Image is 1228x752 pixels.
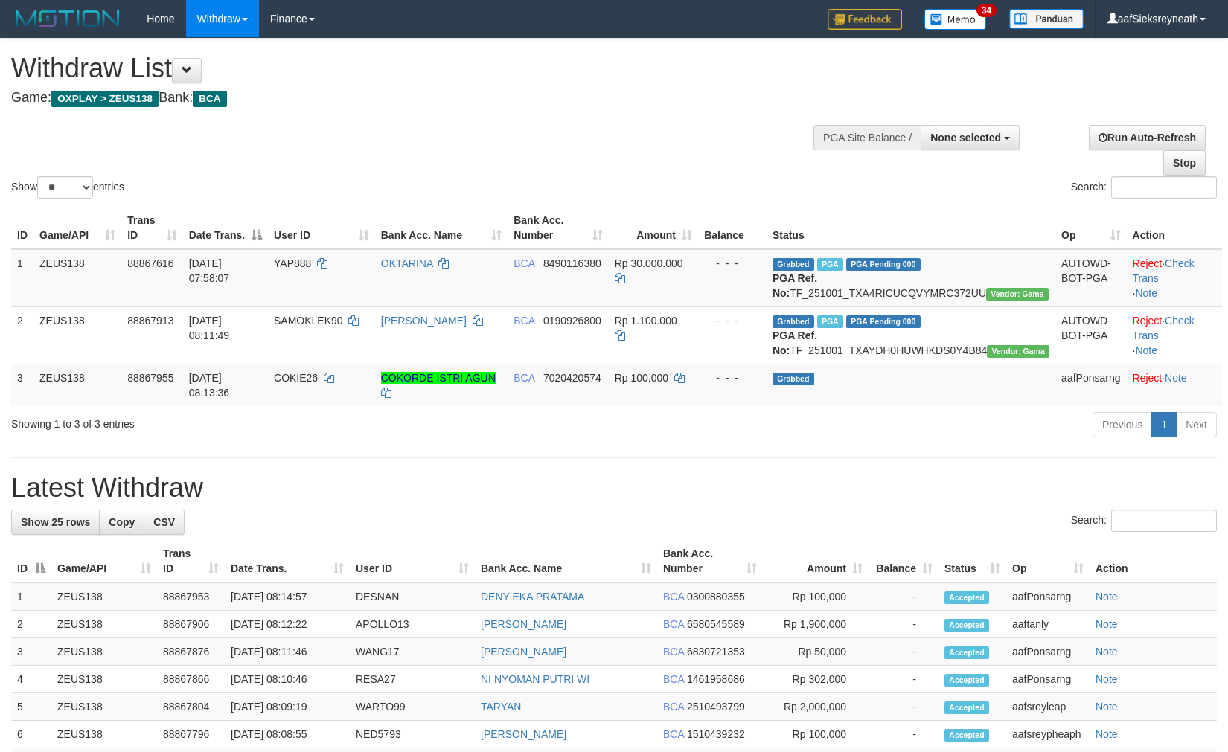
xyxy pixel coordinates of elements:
[189,257,230,284] span: [DATE] 07:58:07
[157,666,225,693] td: 88867866
[1090,540,1217,582] th: Action
[1006,721,1090,748] td: aafsreypheaph
[773,315,814,328] span: Grabbed
[846,258,921,271] span: PGA Pending
[1133,372,1163,384] a: Reject
[869,638,938,666] td: -
[193,91,226,107] span: BCA
[225,582,350,611] td: [DATE] 08:14:57
[1096,618,1118,630] a: Note
[1133,257,1163,269] a: Reject
[350,666,475,693] td: RESA27
[763,721,869,748] td: Rp 100,000
[763,540,869,582] th: Amount: activate to sort column ascending
[869,693,938,721] td: -
[225,638,350,666] td: [DATE] 08:11:46
[157,611,225,638] td: 88867906
[944,646,989,659] span: Accepted
[11,306,33,364] td: 2
[1176,412,1217,437] a: Next
[663,591,684,602] span: BCA
[381,257,433,269] a: OKTARINA
[11,638,51,666] td: 3
[615,372,668,384] span: Rp 100.000
[37,176,93,199] select: Showentries
[1096,591,1118,602] a: Note
[1055,306,1126,364] td: AUTOWD-BOT-PGA
[704,313,761,328] div: - - -
[1071,176,1217,199] label: Search:
[99,510,144,535] a: Copy
[350,611,475,638] td: APOLLO13
[51,638,157,666] td: ZEUS138
[189,372,230,399] span: [DATE] 08:13:36
[127,372,173,384] span: 88867955
[687,618,745,630] span: Copy 6580545589 to clipboard
[930,132,1001,144] span: None selected
[767,207,1055,249] th: Status
[475,540,657,582] th: Bank Acc. Name: activate to sort column ascending
[817,258,843,271] span: Marked by aafmalik
[189,315,230,341] span: [DATE] 08:11:49
[869,582,938,611] td: -
[704,370,761,385] div: - - -
[1055,249,1126,307] td: AUTOWD-BOT-PGA
[1133,315,1163,327] a: Reject
[1151,412,1177,437] a: 1
[663,701,684,713] span: BCA
[51,582,157,611] td: ZEUS138
[817,315,843,328] span: Marked by aafsreyleap
[987,345,1049,358] span: Vendor URL: https://trx31.1velocity.biz
[828,9,902,30] img: Feedback.jpg
[1055,207,1126,249] th: Op: activate to sort column ascending
[869,540,938,582] th: Balance: activate to sort column ascending
[508,207,608,249] th: Bank Acc. Number: activate to sort column ascending
[51,611,157,638] td: ZEUS138
[225,693,350,721] td: [DATE] 08:09:19
[869,611,938,638] td: -
[514,315,534,327] span: BCA
[1071,510,1217,532] label: Search:
[350,693,475,721] td: WARTO99
[274,372,318,384] span: COKIE26
[51,721,157,748] td: ZEUS138
[350,638,475,666] td: WANG17
[350,540,475,582] th: User ID: activate to sort column ascending
[350,721,475,748] td: NED5793
[157,638,225,666] td: 88867876
[1093,412,1152,437] a: Previous
[763,666,869,693] td: Rp 302,000
[657,540,763,582] th: Bank Acc. Number: activate to sort column ascending
[33,364,121,406] td: ZEUS138
[543,372,601,384] span: Copy 7020420574 to clipboard
[944,701,989,714] span: Accepted
[687,728,745,740] span: Copy 1510439232 to clipboard
[976,4,997,17] span: 34
[615,257,683,269] span: Rp 30.000.000
[846,315,921,328] span: PGA Pending
[157,721,225,748] td: 88867796
[1127,306,1222,364] td: · ·
[609,207,698,249] th: Amount: activate to sort column ascending
[773,258,814,271] span: Grabbed
[274,315,343,327] span: SAMOKLEK90
[381,315,467,327] a: [PERSON_NAME]
[1127,364,1222,406] td: ·
[514,372,534,384] span: BCA
[1135,287,1157,299] a: Note
[153,516,175,528] span: CSV
[663,728,684,740] span: BCA
[11,611,51,638] td: 2
[767,306,1055,364] td: TF_251001_TXAYDH0HUWHKDS0Y4B84
[1096,646,1118,658] a: Note
[33,249,121,307] td: ZEUS138
[687,646,745,658] span: Copy 6830721353 to clipboard
[514,257,534,269] span: BCA
[11,249,33,307] td: 1
[1111,510,1217,532] input: Search:
[615,315,677,327] span: Rp 1.100.000
[11,510,100,535] a: Show 25 rows
[663,673,684,685] span: BCA
[1133,315,1195,341] a: Check Trans
[481,618,566,630] a: [PERSON_NAME]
